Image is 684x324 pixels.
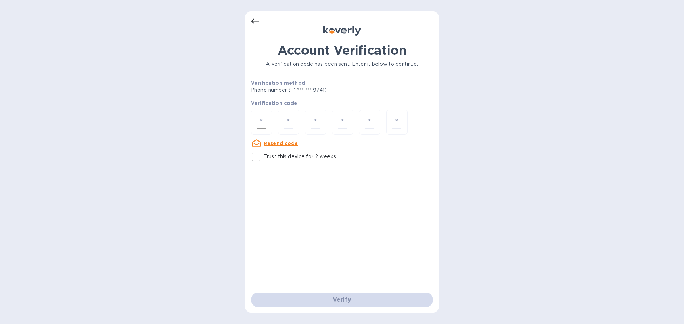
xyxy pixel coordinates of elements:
u: Resend code [264,140,298,146]
p: Trust this device for 2 weeks [264,153,336,160]
p: Verification code [251,100,433,107]
b: Verification method [251,80,305,86]
p: A verification code has been sent. Enter it below to continue. [251,60,433,68]
h1: Account Verification [251,43,433,58]
p: Phone number (+1 *** *** 9741) [251,86,381,94]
